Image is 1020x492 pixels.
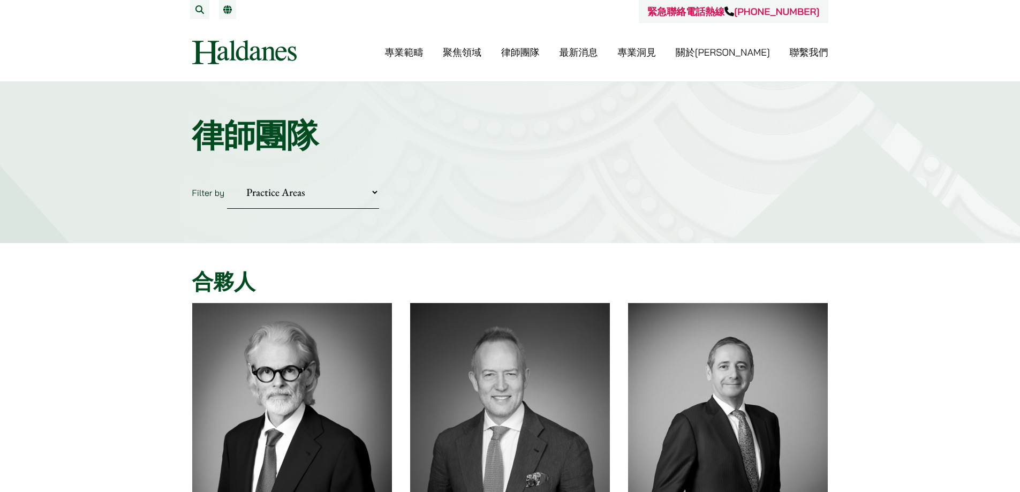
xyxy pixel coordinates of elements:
[384,46,423,58] a: 專業範疇
[192,40,297,64] img: Logo of Haldanes
[192,116,828,155] h1: 律師團隊
[223,5,232,14] a: 繁
[501,46,540,58] a: 律師團隊
[192,187,225,198] label: Filter by
[617,46,656,58] a: 專業洞見
[647,5,819,18] a: 緊急聯絡電話熱線[PHONE_NUMBER]
[790,46,828,58] a: 聯繫我們
[559,46,598,58] a: 最新消息
[676,46,770,58] a: 關於[PERSON_NAME]
[443,46,481,58] a: 聚焦領域
[192,269,828,294] h2: 合夥人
